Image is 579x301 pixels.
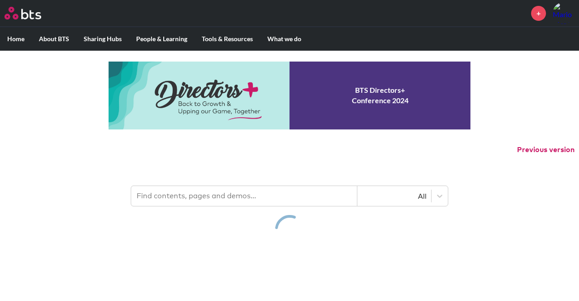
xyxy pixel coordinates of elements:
[76,27,129,51] label: Sharing Hubs
[517,145,574,155] button: Previous version
[362,191,427,201] div: All
[553,2,574,24] img: Mario Montino
[129,27,195,51] label: People & Learning
[195,27,260,51] label: Tools & Resources
[5,7,41,19] img: BTS Logo
[5,7,58,19] a: Go home
[553,2,574,24] a: Profile
[260,27,308,51] label: What we do
[131,186,357,206] input: Find contents, pages and demos...
[32,27,76,51] label: About BTS
[531,6,546,21] a: +
[109,62,470,129] a: Conference 2024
